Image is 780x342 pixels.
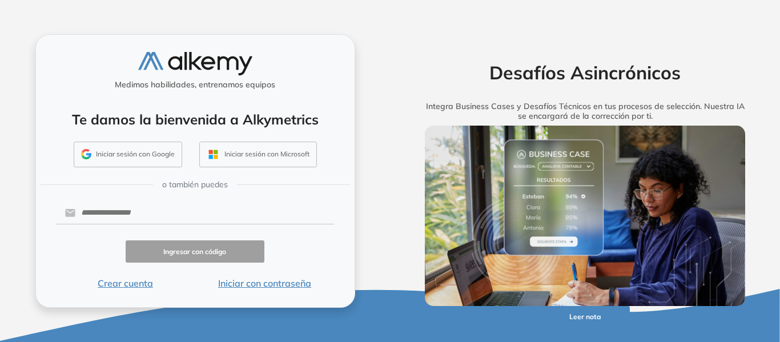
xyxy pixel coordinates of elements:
[723,287,780,342] iframe: Chat Widget
[195,276,334,290] button: Iniciar con contraseña
[407,102,763,121] h5: Integra Business Cases y Desafíos Técnicos en tus procesos de selección. Nuestra IA se encargará ...
[51,111,340,128] h4: Te damos la bienvenida a Alkymetrics
[126,240,265,263] button: Ingresar con código
[41,80,350,90] h5: Medimos habilidades, entrenamos equipos
[199,142,317,168] button: Iniciar sesión con Microsoft
[162,179,228,191] span: o también puedes
[138,52,252,75] img: logo-alkemy
[207,148,220,161] img: OUTLOOK_ICON
[425,126,746,306] img: img-more-info
[81,149,91,159] img: GMAIL_ICON
[723,287,780,342] div: Widget de chat
[56,276,195,290] button: Crear cuenta
[541,306,630,328] button: Leer nota
[74,142,182,168] button: Iniciar sesión con Google
[407,62,763,83] h2: Desafíos Asincrónicos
